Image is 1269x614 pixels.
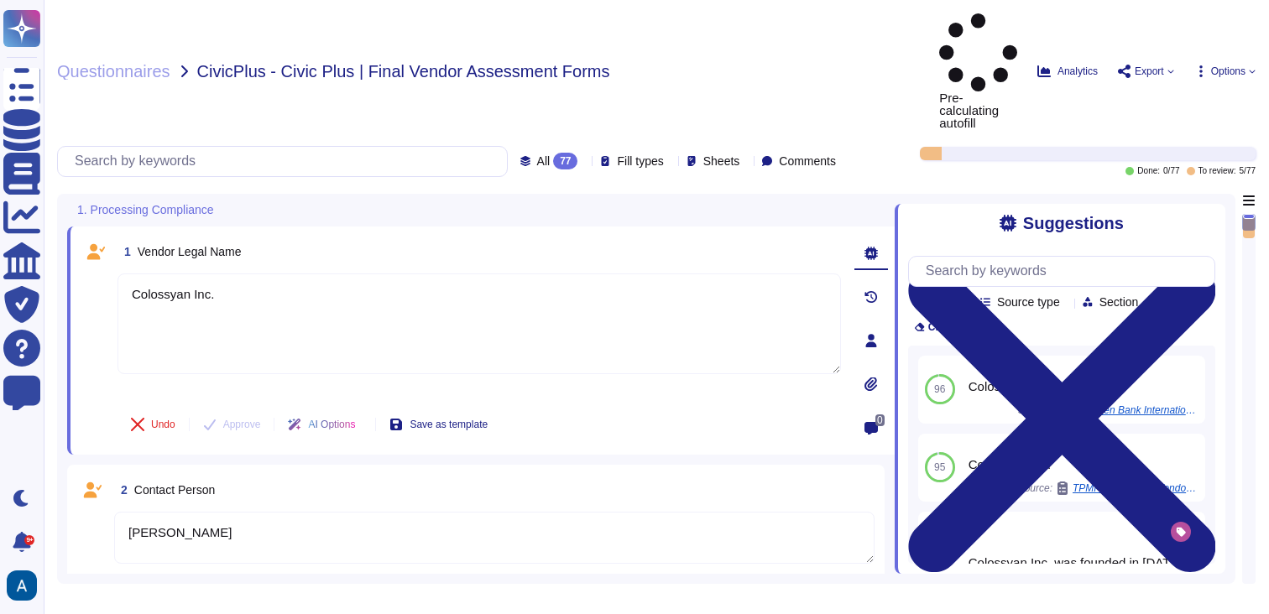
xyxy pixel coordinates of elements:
button: user [3,567,49,604]
span: 0 [875,414,885,426]
div: 9+ [24,535,34,545]
span: 5 / 77 [1240,167,1256,175]
span: AI Options [308,419,355,429]
button: Undo [117,408,189,441]
span: 96 [934,384,945,394]
input: Search by keywords [917,257,1214,286]
span: Done: [1137,167,1160,175]
span: 95 [934,462,945,472]
span: Pre-calculating autofill [939,13,1017,129]
span: Questionnaires [57,63,170,80]
span: Fill types [617,155,663,167]
span: 2 [114,484,128,496]
div: 77 [553,153,577,169]
span: Undo [151,419,175,429]
input: Search by keywords [66,147,507,176]
span: 1 [117,246,131,258]
span: All [537,155,551,167]
span: Options [1211,66,1245,76]
textarea: [PERSON_NAME] [114,512,875,564]
textarea: Colossyan Inc. [117,273,841,374]
button: Save as template [376,408,501,441]
span: Sheets [703,155,740,167]
span: CivicPlus - Civic Plus | Final Vendor Assessment Forms [197,63,610,80]
span: Approve [223,419,261,429]
span: Save as template [410,419,488,429]
span: To review: [1198,167,1236,175]
span: 0 / 77 [1163,167,1179,175]
span: Analytics [1057,66,1098,76]
span: Export [1135,66,1164,76]
img: user [7,570,37,601]
button: Analytics [1037,65,1098,78]
button: Approve [190,408,274,441]
span: Contact Person [134,483,216,497]
span: 1. Processing Compliance [77,204,214,216]
span: Comments [779,155,836,167]
span: Vendor Legal Name [138,245,242,258]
